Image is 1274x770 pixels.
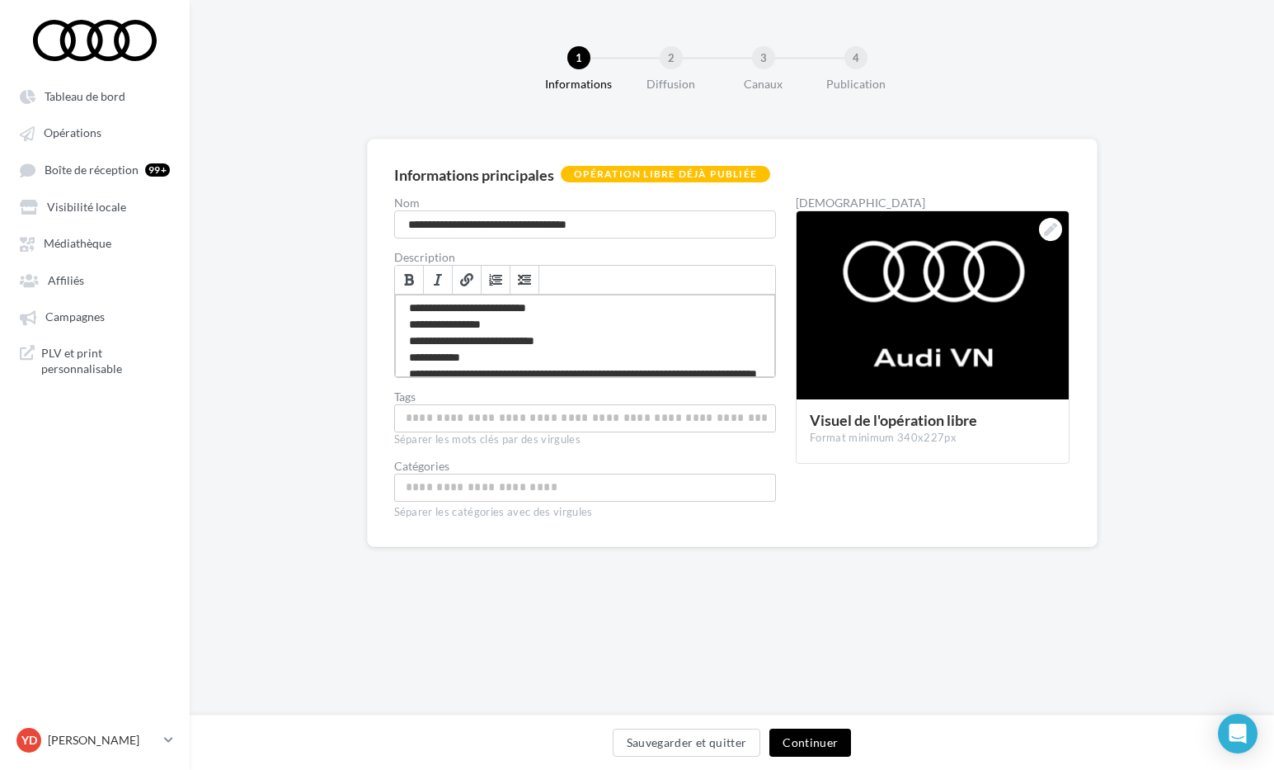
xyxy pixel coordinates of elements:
[10,228,180,257] a: Médiathèque
[394,252,777,263] label: Description
[13,725,176,756] a: YD [PERSON_NAME]
[394,502,777,520] div: Séparer les catégories avec des virgules
[145,163,170,177] div: 99+
[844,46,867,69] div: 4
[394,432,777,447] div: Séparer les mots clés par des virgules
[395,266,424,294] a: Gras (⌘+B)
[660,46,683,69] div: 2
[10,191,180,221] a: Visibilité locale
[561,166,771,182] div: Opération libre déjà publiée
[45,310,105,324] span: Campagnes
[47,200,126,214] span: Visibilité locale
[398,409,773,428] input: Permet aux affiliés de trouver l'opération libre plus facilement
[453,266,482,294] a: Lien
[10,154,180,185] a: Boîte de réception 99+
[803,76,909,92] div: Publication
[10,117,180,147] a: Opérations
[394,391,777,403] label: Tags
[567,46,590,69] div: 1
[45,89,125,103] span: Tableau de bord
[613,729,761,757] button: Sauvegarder et quitter
[394,197,777,209] label: Nom
[810,413,1055,428] div: Visuel de l'opération libre
[711,76,816,92] div: Canaux
[618,76,724,92] div: Diffusion
[394,404,777,432] div: Permet aux affiliés de trouver l'opération libre plus facilement
[10,338,180,384] a: PLV et print personnalisable
[510,266,539,294] a: Insérer/Supprimer une liste à puces
[10,81,180,111] a: Tableau de bord
[810,431,1055,446] div: Format minimum 340x227px
[526,76,632,92] div: Informations
[44,237,111,251] span: Médiathèque
[752,46,775,69] div: 3
[41,345,170,377] span: PLV et print personnalisable
[395,295,776,377] div: Permet de préciser les enjeux de la campagne à vos affiliés
[48,732,157,749] p: [PERSON_NAME]
[796,197,1070,209] div: [DEMOGRAPHIC_DATA]
[1218,714,1258,753] div: Open Intercom Messenger
[398,478,773,497] input: Choisissez une catégorie
[394,168,554,182] div: Informations principales
[10,265,180,295] a: Affiliés
[482,266,510,294] a: Insérer/Supprimer une liste numérotée
[45,163,139,177] span: Boîte de réception
[424,266,453,294] a: Italique (⌘+I)
[394,461,777,472] div: Catégories
[10,301,180,331] a: Campagnes
[44,126,101,140] span: Opérations
[21,732,37,749] span: YD
[48,273,84,287] span: Affiliés
[769,729,851,757] button: Continuer
[394,474,777,502] div: Choisissez une catégorie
